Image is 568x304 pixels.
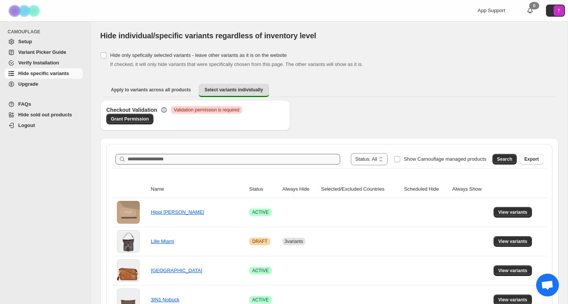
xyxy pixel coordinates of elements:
span: View variants [498,238,527,244]
span: If checked, it will only hide variants that were specifically chosen from this page. The other va... [110,61,363,67]
th: Always Hide [280,181,319,198]
a: Variant Picker Guide [5,47,83,58]
span: Avatar with initials T [554,5,564,16]
span: Hide sold out products [18,112,72,118]
div: 0 [529,2,539,9]
th: Status [247,181,280,198]
span: Apply to variants across all products [111,87,191,93]
button: Select variants individually [199,84,269,97]
th: Selected/Excluded Countries [319,181,402,198]
span: Hide specific variants [18,71,69,76]
span: View variants [498,209,527,215]
text: T [558,8,560,13]
th: Scheduled Hide [402,181,450,198]
span: Select variants individually [205,87,263,93]
span: Export [524,156,539,162]
span: DRAFT [252,238,267,244]
span: Hide only spefically selected variants - leave other variants as it is on the website [110,52,287,58]
a: Lille Miami [151,238,174,244]
span: FAQs [18,101,31,107]
span: ACTIVE [252,297,268,303]
span: ACTIVE [252,209,268,215]
span: Setup [18,39,32,44]
a: Setup [5,36,83,47]
span: Grant Permission [111,116,149,122]
span: View variants [498,297,527,303]
span: ACTIVE [252,268,268,274]
span: Variant Picker Guide [18,49,66,55]
button: Avatar with initials T [546,5,565,17]
span: CAMOUFLAGE [8,29,86,35]
button: Search [492,154,517,165]
img: Barcelona [117,259,140,282]
span: 3 variants [285,239,303,244]
a: Hide specific variants [5,68,83,79]
span: View variants [498,268,527,274]
a: Hippi [PERSON_NAME] [151,209,204,215]
h3: Checkout Validation [106,106,157,114]
img: Hippi Grace Gavekort [117,201,140,224]
span: App Support [478,8,505,13]
span: Logout [18,122,35,128]
img: Lille Miami [117,230,140,253]
span: Search [497,156,512,162]
a: 0 [526,7,534,14]
button: View variants [494,265,532,276]
span: Show Camouflage managed products [404,156,486,162]
span: Verify Installation [18,60,59,66]
div: Open chat [536,274,559,296]
a: 3IN1 Nobuck [151,297,179,302]
th: Always Show [450,181,491,198]
button: Apply to variants across all products [105,84,197,96]
a: FAQs [5,99,83,110]
a: Grant Permission [106,114,153,124]
a: Logout [5,120,83,131]
span: Validation permission is required [174,107,240,113]
button: View variants [494,236,532,247]
span: Upgrade [18,81,38,87]
a: [GEOGRAPHIC_DATA] [151,268,202,273]
a: Upgrade [5,79,83,89]
a: Verify Installation [5,58,83,68]
th: Name [148,181,247,198]
button: View variants [494,207,532,218]
span: Hide individual/specific variants regardless of inventory level [100,31,316,40]
button: Export [520,154,543,165]
img: Camouflage [6,0,44,21]
a: Hide sold out products [5,110,83,120]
